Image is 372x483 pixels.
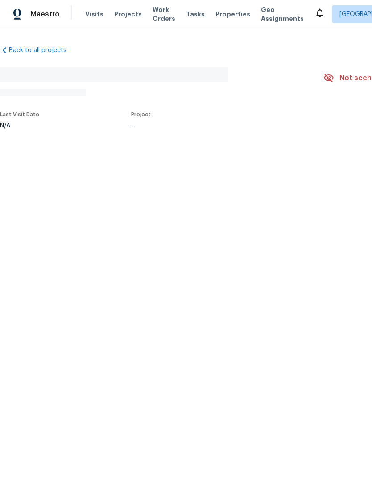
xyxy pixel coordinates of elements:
[85,10,103,19] span: Visits
[114,10,142,19] span: Projects
[215,10,250,19] span: Properties
[261,5,304,23] span: Geo Assignments
[186,11,205,17] span: Tasks
[131,123,302,129] div: ...
[30,10,60,19] span: Maestro
[131,112,151,117] span: Project
[153,5,175,23] span: Work Orders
